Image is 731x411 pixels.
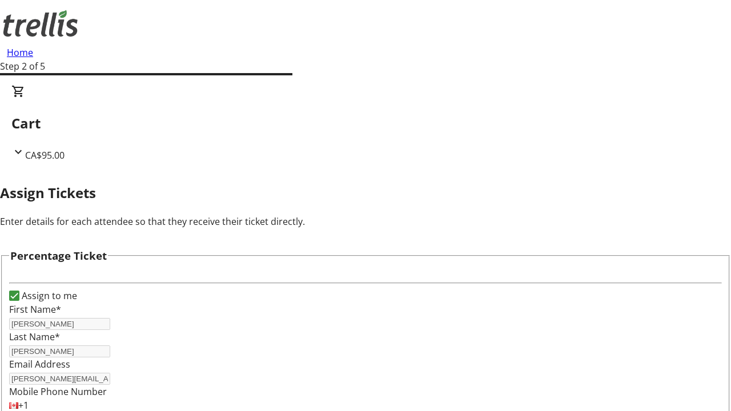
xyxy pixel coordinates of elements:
[9,303,61,316] label: First Name*
[9,331,60,343] label: Last Name*
[11,84,720,162] div: CartCA$95.00
[9,385,107,398] label: Mobile Phone Number
[11,113,720,134] h2: Cart
[25,149,65,162] span: CA$95.00
[10,248,107,264] h3: Percentage Ticket
[9,358,70,370] label: Email Address
[19,289,77,303] label: Assign to me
